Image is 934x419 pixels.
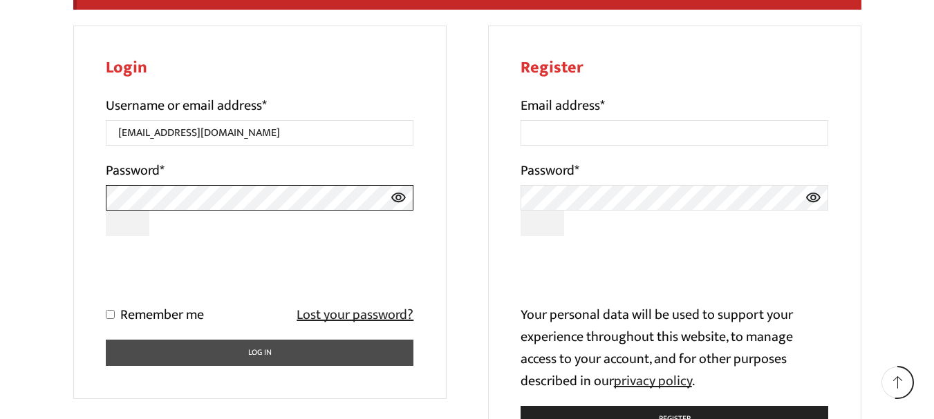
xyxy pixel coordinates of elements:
[106,58,414,78] h2: Login
[106,159,165,182] label: Password
[120,303,204,327] span: Remember me
[614,369,692,393] a: privacy policy
[106,95,267,117] label: Username or email address
[106,310,115,319] input: Remember me
[521,95,605,117] label: Email address
[106,340,414,367] button: Log in
[521,304,829,392] p: Your personal data will be used to support your experience throughout this website, to manage acc...
[521,58,829,78] h2: Register
[521,250,731,304] iframe: reCAPTCHA
[106,250,316,304] iframe: reCAPTCHA
[297,304,413,326] a: Lost your password?
[521,211,565,236] button: Show password
[521,159,579,182] label: Password
[106,211,150,236] button: Show password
